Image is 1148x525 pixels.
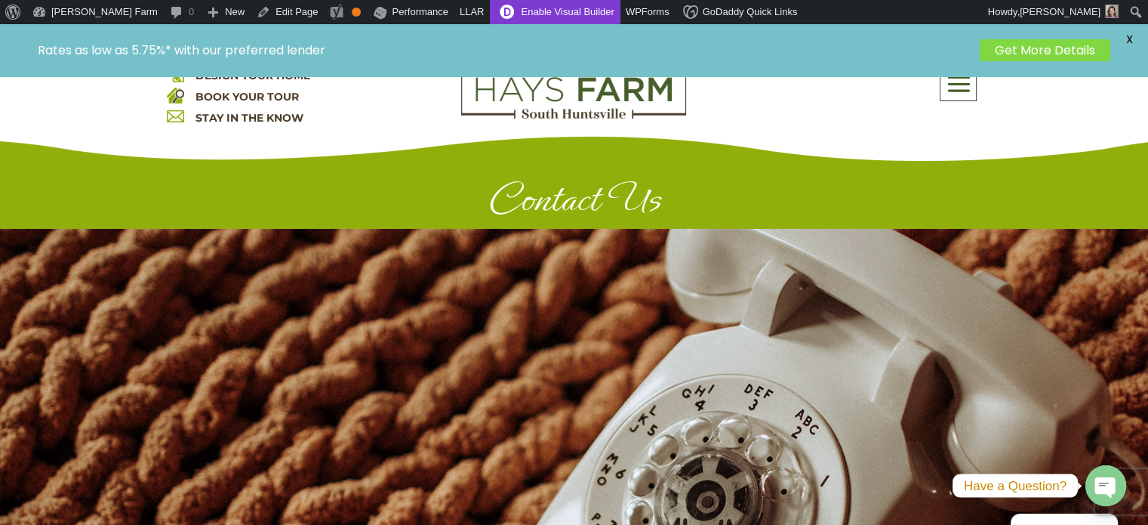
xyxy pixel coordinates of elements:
[352,8,361,17] div: OK
[461,65,686,119] img: Logo
[195,90,299,103] a: BOOK YOUR TOUR
[980,39,1110,61] a: Get More Details
[167,86,184,103] img: book your home tour
[167,177,982,229] h1: Contact Us
[195,111,303,125] a: STAY IN THE KNOW
[461,109,686,122] a: hays farm homes huntsville development
[1118,28,1140,51] span: X
[38,43,972,57] p: Rates as low as 5.75%* with our preferred lender
[1020,6,1100,17] span: [PERSON_NAME]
